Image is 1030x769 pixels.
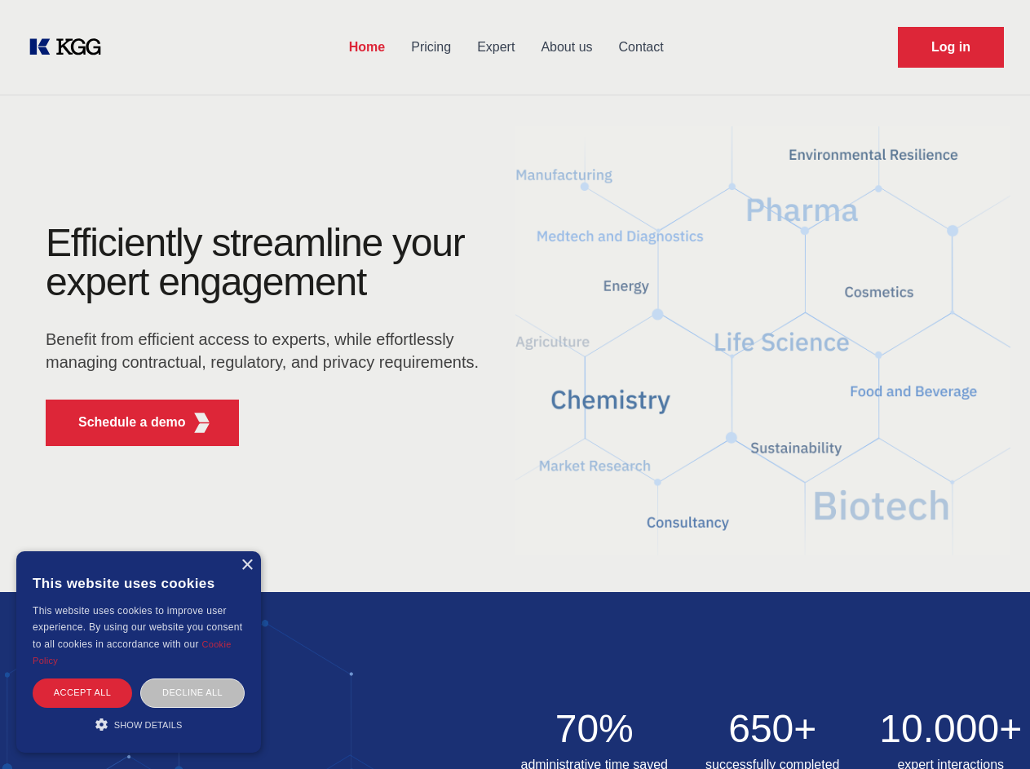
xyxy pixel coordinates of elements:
a: KOL Knowledge Platform: Talk to Key External Experts (KEE) [26,34,114,60]
p: Benefit from efficient access to experts, while effortlessly managing contractual, regulatory, an... [46,328,489,373]
a: About us [528,26,605,69]
div: Decline all [140,678,245,707]
p: Schedule a demo [78,413,186,432]
a: Request Demo [898,27,1004,68]
img: KGG Fifth Element RED [515,106,1011,576]
span: This website uses cookies to improve user experience. By using our website you consent to all coo... [33,605,242,650]
div: Accept all [33,678,132,707]
img: KGG Fifth Element RED [192,413,212,433]
h2: 70% [515,709,674,749]
a: Expert [464,26,528,69]
a: Contact [606,26,677,69]
div: This website uses cookies [33,563,245,603]
div: Show details [33,716,245,732]
a: Cookie Policy [33,639,232,665]
button: Schedule a demoKGG Fifth Element RED [46,400,239,446]
h1: Efficiently streamline your expert engagement [46,223,489,302]
div: Close [241,559,253,572]
iframe: Chat Widget [948,691,1030,769]
span: Show details [114,720,183,730]
a: Home [336,26,398,69]
h2: 650+ [693,709,852,749]
a: Pricing [398,26,464,69]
